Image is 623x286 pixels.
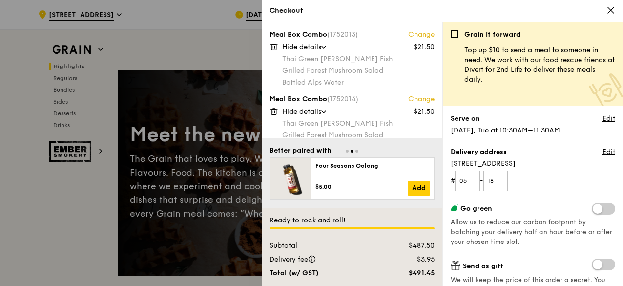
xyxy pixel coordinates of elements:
span: (1752013) [327,30,358,39]
span: [STREET_ADDRESS] [451,159,615,169]
div: $491.45 [381,268,440,278]
input: Floor [455,171,480,191]
span: (1752014) [327,95,358,103]
input: Unit [483,171,508,191]
div: $21.50 [414,43,435,52]
label: Serve on [451,114,480,124]
b: Grain it forward [464,30,520,39]
div: Better paired with [270,146,332,155]
a: Change [408,30,435,40]
div: Delivery fee [264,255,381,264]
div: Bottled Alps Water [282,78,435,88]
div: Thai Green [PERSON_NAME] Fish [282,119,435,129]
span: Go to slide 1 [346,150,349,153]
div: Total (w/ GST) [264,268,381,278]
div: $3.95 [381,255,440,264]
img: Meal donation [589,73,623,108]
span: Send as gift [463,262,503,270]
a: Add [408,181,430,196]
span: [DATE], Tue at 10:30AM–11:30AM [451,126,560,134]
div: Grilled Forest Mushroom Salad [282,66,435,76]
a: Change [408,94,435,104]
div: Four Seasons Oolong [315,162,430,170]
div: Grilled Forest Mushroom Salad [282,131,435,140]
div: Meal Box Combo [270,94,435,104]
label: Delivery address [451,147,507,157]
div: Ready to rock and roll! [270,216,435,225]
div: Checkout [270,6,615,16]
div: $21.50 [414,107,435,117]
div: Thai Green [PERSON_NAME] Fish [282,54,435,64]
div: Subtotal [264,241,381,251]
span: Hide details [282,43,321,51]
span: Go green [460,204,492,213]
div: $487.50 [381,241,440,251]
span: Go to slide 3 [355,150,358,153]
span: Allow us to reduce our carbon footprint by batching your delivery half an hour before or after yo... [451,219,612,246]
p: Top up $10 to send a meal to someone in need. We work with our food rescue friends at Divert for ... [464,45,615,85]
a: Edit [602,147,615,157]
form: # - [451,171,615,191]
a: Edit [602,114,615,124]
span: Hide details [282,108,321,116]
span: Go to slide 2 [351,150,353,153]
div: Meal Box Combo [270,30,435,40]
div: $5.00 [315,183,408,191]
